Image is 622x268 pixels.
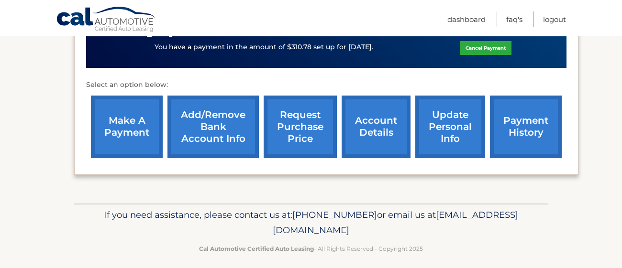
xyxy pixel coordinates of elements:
[155,42,373,53] p: You have a payment in the amount of $310.78 set up for [DATE].
[543,11,566,27] a: Logout
[56,6,156,34] a: Cal Automotive
[86,79,566,91] p: Select an option below:
[80,244,542,254] p: - All Rights Reserved - Copyright 2025
[91,96,163,158] a: make a payment
[415,96,485,158] a: update personal info
[292,209,377,220] span: [PHONE_NUMBER]
[342,96,411,158] a: account details
[506,11,522,27] a: FAQ's
[490,96,562,158] a: payment history
[447,11,486,27] a: Dashboard
[264,96,337,158] a: request purchase price
[167,96,259,158] a: Add/Remove bank account info
[199,245,314,252] strong: Cal Automotive Certified Auto Leasing
[80,207,542,238] p: If you need assistance, please contact us at: or email us at
[460,41,511,55] a: Cancel Payment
